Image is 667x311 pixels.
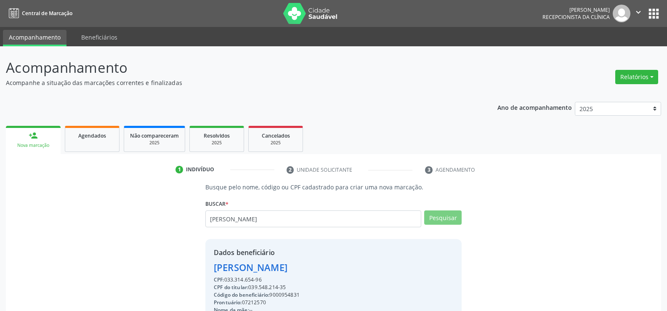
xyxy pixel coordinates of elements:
[6,78,465,87] p: Acompanhe a situação das marcações correntes e finalizadas
[186,166,214,173] div: Indivíduo
[214,291,376,299] div: 9000954831
[214,276,376,284] div: 033.314.654-96
[497,102,572,112] p: Ano de acompanhamento
[630,5,646,22] button: 
[214,299,242,306] span: Prontuário:
[214,284,248,291] span: CPF do titular:
[3,30,66,46] a: Acompanhamento
[214,276,224,283] span: CPF:
[214,299,376,306] div: 07212570
[634,8,643,17] i: 
[214,260,376,274] div: [PERSON_NAME]
[6,6,72,20] a: Central de Marcação
[255,140,297,146] div: 2025
[130,132,179,139] span: Não compareceram
[214,284,376,291] div: 039.548.214-35
[615,70,658,84] button: Relatórios
[175,166,183,173] div: 1
[12,142,55,149] div: Nova marcação
[646,6,661,21] button: apps
[214,291,269,298] span: Código do beneficiário:
[424,210,462,225] button: Pesquisar
[542,6,610,13] div: [PERSON_NAME]
[130,140,179,146] div: 2025
[214,247,376,258] div: Dados beneficiário
[75,30,123,45] a: Beneficiários
[78,132,106,139] span: Agendados
[262,132,290,139] span: Cancelados
[29,131,38,140] div: person_add
[204,132,230,139] span: Resolvidos
[542,13,610,21] span: Recepcionista da clínica
[22,10,72,17] span: Central de Marcação
[196,140,238,146] div: 2025
[205,210,421,227] input: Busque por nome, código ou CPF
[613,5,630,22] img: img
[6,57,465,78] p: Acompanhamento
[205,183,462,191] p: Busque pelo nome, código ou CPF cadastrado para criar uma nova marcação.
[205,197,229,210] label: Buscar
